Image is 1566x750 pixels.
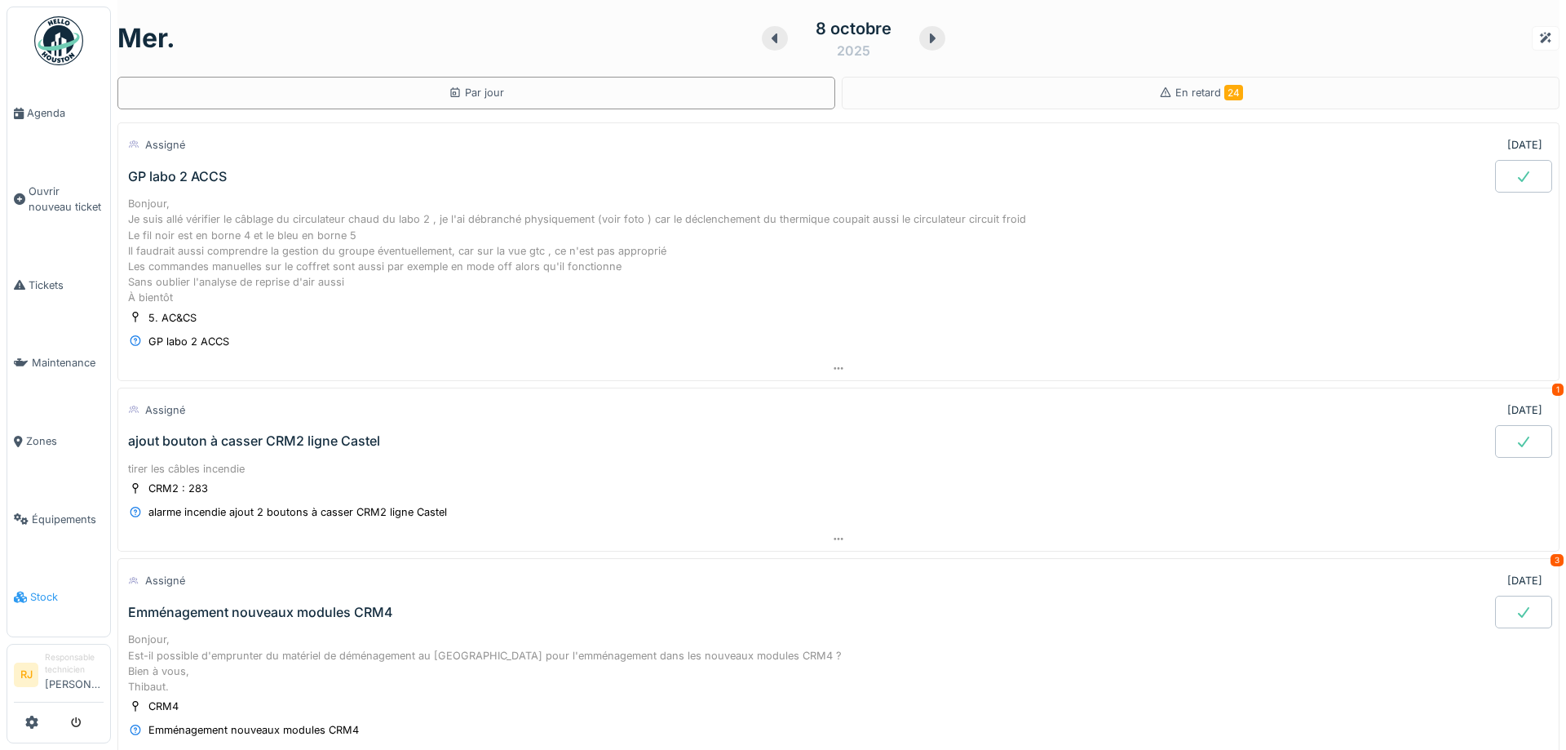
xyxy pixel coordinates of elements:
div: [DATE] [1507,137,1542,153]
span: Équipements [32,512,104,527]
a: Équipements [7,481,110,559]
div: GP labo 2 ACCS [148,334,229,349]
div: tirer les câbles incendie [128,461,1549,477]
span: Maintenance [32,355,104,371]
img: Badge_color-CXgf-gQk.svg [34,16,83,65]
span: En retard [1175,87,1243,99]
a: Maintenance [7,324,110,402]
a: Ouvrir nouveau ticket [7,153,110,246]
div: Assigné [145,402,185,418]
span: Zones [26,433,104,449]
a: Stock [7,558,110,637]
div: 8 octobre [816,16,891,41]
a: RJ Responsable technicien[PERSON_NAME] [14,651,104,703]
div: 2025 [837,41,870,60]
div: 1 [1552,384,1564,396]
span: 24 [1224,85,1243,100]
a: Zones [7,402,110,481]
div: 3 [1551,554,1564,566]
span: Tickets [29,277,104,293]
div: [DATE] [1507,402,1542,418]
div: Par jour [449,85,504,100]
span: Agenda [27,105,104,121]
div: 5. AC&CS [148,310,197,326]
div: Bonjour, Est-il possible d'emprunter du matériel de déménagement au [GEOGRAPHIC_DATA] pour l'emmé... [128,632,1549,695]
div: Assigné [145,573,185,588]
div: Emménagement nouveaux modules CRM4 [148,722,359,738]
div: ajout bouton à casser CRM2 ligne Castel [128,433,380,449]
div: alarme incendie ajout 2 boutons à casser CRM2 ligne Castel [148,504,447,520]
li: RJ [14,663,38,687]
div: [DATE] [1507,573,1542,588]
a: Agenda [7,74,110,153]
div: Bonjour, Je suis allé vérifier le câblage du circulateur chaud du labo 2 , je l'ai débranché phys... [128,196,1549,305]
div: CRM4 [148,699,179,714]
div: Responsable technicien [45,651,104,677]
div: Assigné [145,137,185,153]
div: GP labo 2 ACCS [128,169,227,184]
h1: mer. [117,23,175,54]
div: Emménagement nouveaux modules CRM4 [128,605,393,620]
div: CRM2 : 283 [148,481,208,496]
li: [PERSON_NAME] [45,651,104,699]
a: Tickets [7,246,110,325]
span: Ouvrir nouveau ticket [29,184,104,215]
span: Stock [30,589,104,605]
